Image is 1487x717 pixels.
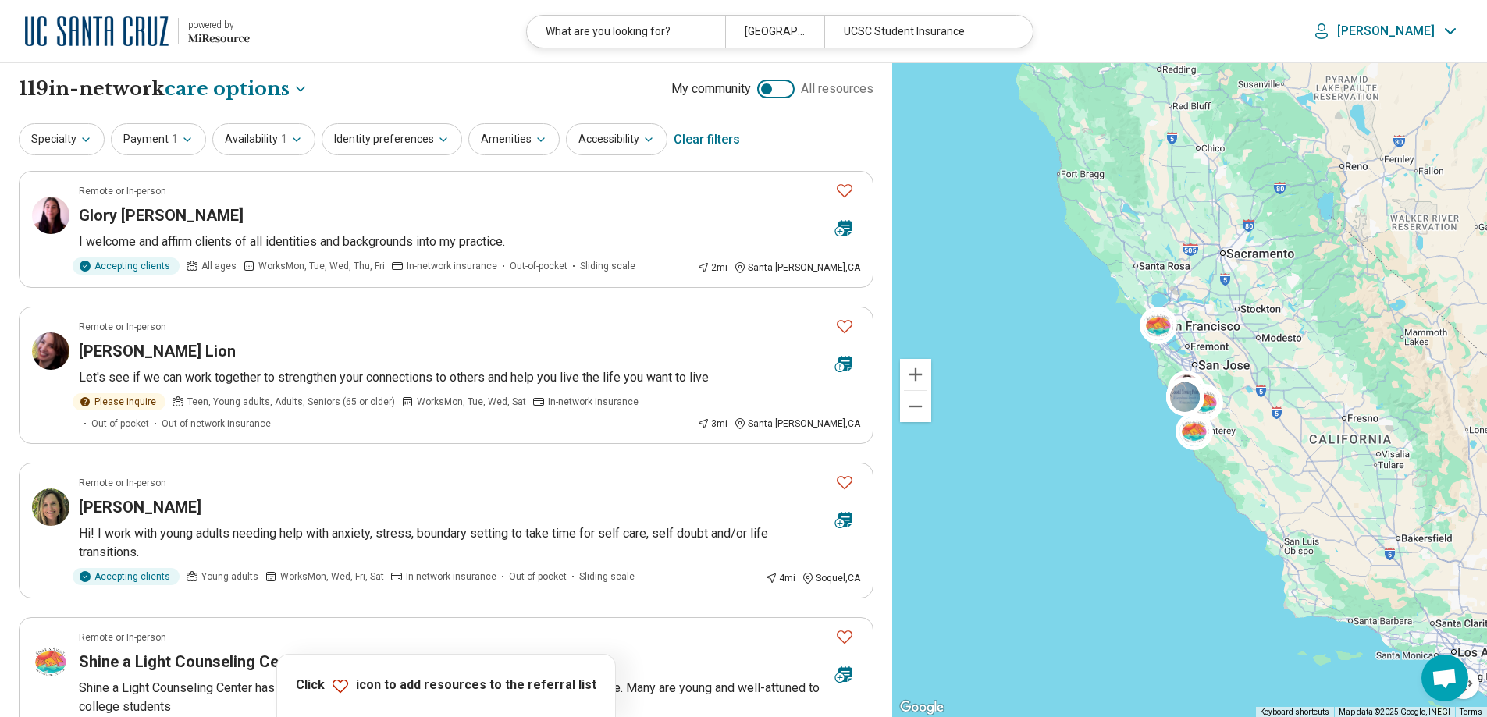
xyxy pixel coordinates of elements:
div: 2 mi [697,261,727,275]
div: Santa [PERSON_NAME] , CA [734,261,860,275]
span: Out-of-pocket [509,570,567,584]
span: 1 [172,131,178,147]
button: Favorite [829,621,860,653]
h3: [PERSON_NAME] Lion [79,340,236,362]
button: Care options [165,76,308,102]
span: Young adults [201,570,258,584]
p: Shine a Light Counseling Center has a diverse staff of intern counselors available on a sliding s... [79,679,860,716]
div: Please inquire [73,393,165,410]
button: Identity preferences [322,123,462,155]
div: Accepting clients [73,257,180,275]
button: Favorite [829,311,860,343]
h3: [PERSON_NAME] [79,496,201,518]
span: My community [671,80,751,98]
img: University of California at Santa Cruz [25,12,169,50]
h3: Glory [PERSON_NAME] [79,204,244,226]
span: Sliding scale [579,570,635,584]
span: Works Mon, Tue, Wed, Sat [417,395,526,409]
span: Works Mon, Wed, Fri, Sat [280,570,384,584]
span: All ages [201,259,237,273]
span: Out-of-pocket [91,417,149,431]
button: Payment1 [111,123,206,155]
button: Zoom in [900,359,931,390]
div: 3 mi [697,417,727,431]
p: I welcome and affirm clients of all identities and backgrounds into my practice. [79,232,860,251]
p: Remote or In-person [79,630,166,644]
span: Teen, Young adults, Adults, Seniors (65 or older) [187,395,395,409]
span: In-network insurance [548,395,639,409]
button: Accessibility [566,123,667,155]
button: Availability1 [212,123,315,155]
span: In-network insurance [407,259,497,273]
div: Clear filters [674,121,740,158]
span: Sliding scale [580,259,635,273]
div: powered by [188,18,250,32]
span: care options [165,76,290,102]
button: Favorite [829,175,860,207]
span: In-network insurance [406,570,496,584]
div: What are you looking for? [527,16,725,48]
span: Out-of-network insurance [162,417,271,431]
p: Remote or In-person [79,320,166,334]
p: Click icon to add resources to the referral list [296,676,596,695]
span: Out-of-pocket [510,259,567,273]
button: Amenities [468,123,560,155]
button: Favorite [829,467,860,499]
span: Works Mon, Tue, Wed, Thu, Fri [258,259,385,273]
p: Remote or In-person [79,184,166,198]
h1: 119 in-network [19,76,308,102]
button: Zoom out [900,391,931,422]
div: Accepting clients [73,568,180,585]
h3: Shine a Light Counseling Center [79,651,308,673]
p: Remote or In-person [79,476,166,490]
div: UCSC Student Insurance [824,16,1023,48]
div: [GEOGRAPHIC_DATA], [GEOGRAPHIC_DATA] [725,16,824,48]
p: [PERSON_NAME] [1337,23,1435,39]
div: Open chat [1421,655,1468,701]
div: Santa [PERSON_NAME] , CA [734,417,860,431]
a: University of California at Santa Cruzpowered by [25,12,250,50]
p: Let's see if we can work together to strengthen your connections to others and help you live the ... [79,368,860,387]
span: 1 [281,131,287,147]
span: Map data ©2025 Google, INEGI [1339,708,1450,716]
span: All resources [801,80,873,98]
a: Terms (opens in new tab) [1460,708,1482,716]
div: 4 mi [765,571,795,585]
p: Hi! I work with young adults needing help with anxiety, stress, boundary setting to take time for... [79,524,860,562]
button: Specialty [19,123,105,155]
div: Soquel , CA [802,571,860,585]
